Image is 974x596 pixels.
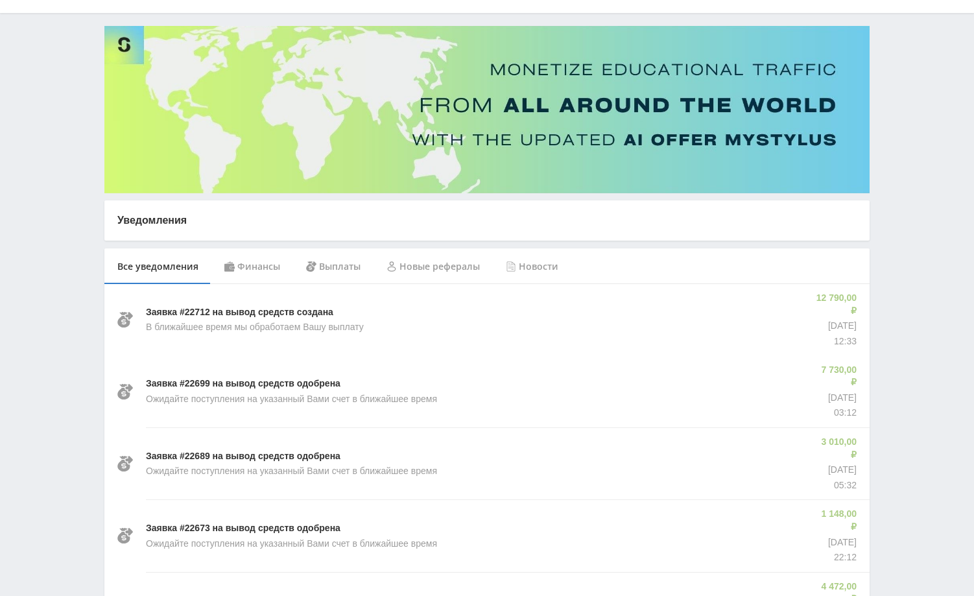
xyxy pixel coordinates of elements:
[104,26,870,193] img: Banner
[117,213,857,228] p: Уведомления
[146,306,333,319] p: Заявка #22712 на вывод средств создана
[146,538,437,551] p: Ожидайте поступления на указанный Вами счет в ближайшее время
[815,292,857,317] p: 12 790,00 ₽
[819,407,857,420] p: 03:12
[819,479,857,492] p: 05:32
[293,248,374,285] div: Выплаты
[104,248,211,285] div: Все уведомления
[815,320,857,333] p: [DATE]
[819,508,857,533] p: 1 148,00 ₽
[211,248,293,285] div: Финансы
[819,464,857,477] p: [DATE]
[146,450,340,463] p: Заявка #22689 на вывод средств одобрена
[819,551,857,564] p: 22:12
[146,522,340,535] p: Заявка #22673 на вывод средств одобрена
[374,248,493,285] div: Новые рефералы
[493,248,571,285] div: Новости
[819,392,857,405] p: [DATE]
[815,335,857,348] p: 12:33
[819,536,857,549] p: [DATE]
[146,321,364,334] p: В ближайшее время мы обработаем Вашу выплату
[819,364,857,389] p: 7 730,00 ₽
[819,436,857,461] p: 3 010,00 ₽
[146,393,437,406] p: Ожидайте поступления на указанный Вами счет в ближайшее время
[146,377,340,390] p: Заявка #22699 на вывод средств одобрена
[146,465,437,478] p: Ожидайте поступления на указанный Вами счет в ближайшее время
